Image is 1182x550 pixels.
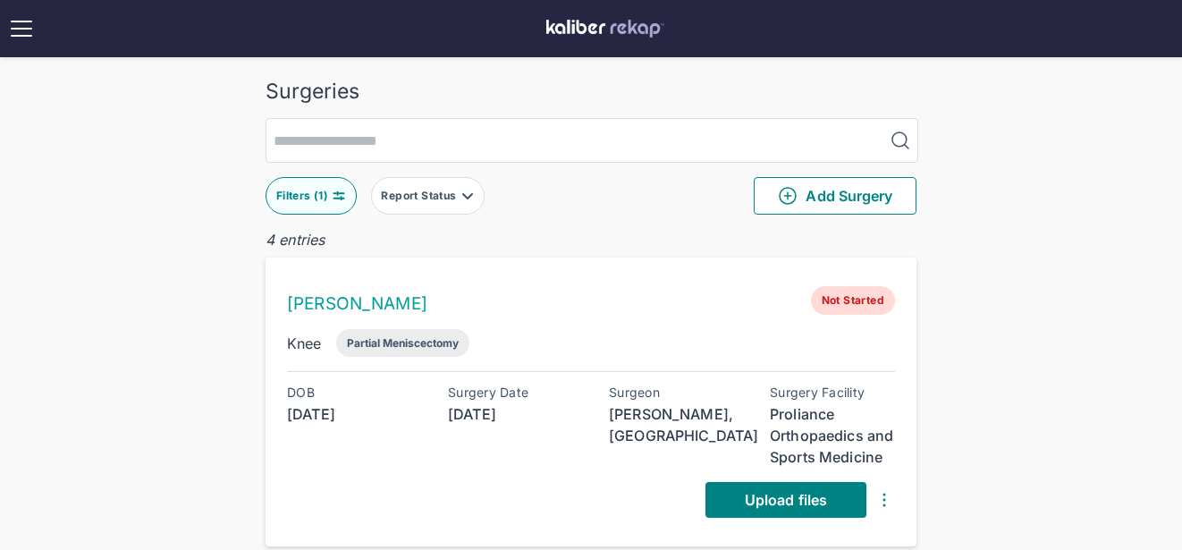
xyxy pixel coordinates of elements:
a: [PERSON_NAME] [287,293,427,314]
div: Surgeries [266,79,916,104]
div: [DATE] [448,403,573,425]
span: Add Surgery [777,185,892,207]
button: Add Surgery [754,177,916,215]
div: Surgery Facility [770,385,895,400]
div: Report Status [381,189,460,203]
img: MagnifyingGlass.1dc66aab.svg [890,130,911,151]
img: open menu icon [7,14,36,43]
img: PlusCircleGreen.5fd88d77.svg [777,185,798,207]
span: Not Started [811,286,895,315]
div: Knee [287,333,322,354]
img: faders-horizontal-teal.edb3eaa8.svg [332,189,346,203]
div: Surgery Date [448,385,573,400]
img: filter-caret-down-grey.b3560631.svg [460,189,475,203]
div: [DATE] [287,403,412,425]
div: [PERSON_NAME], [GEOGRAPHIC_DATA] [609,403,734,446]
img: kaliber labs logo [546,20,664,38]
img: DotsThreeVertical.31cb0eda.svg [874,489,895,511]
div: Surgeon [609,385,734,400]
div: Proliance Orthopaedics and Sports Medicine [770,403,895,468]
div: Filters ( 1 ) [276,189,332,203]
button: Filters (1) [266,177,357,215]
div: 4 entries [266,229,916,250]
button: Report Status [371,177,485,215]
a: Upload files [705,482,866,518]
div: DOB [287,385,412,400]
span: Upload files [745,491,827,509]
div: Partial Meniscectomy [347,336,459,350]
